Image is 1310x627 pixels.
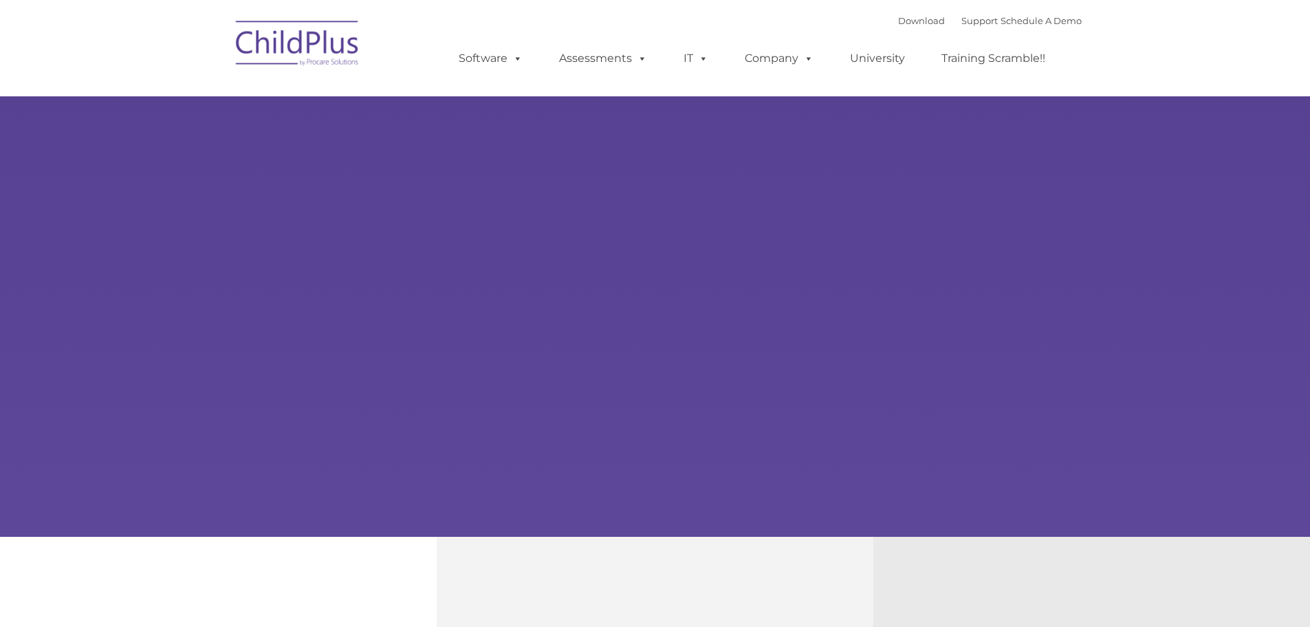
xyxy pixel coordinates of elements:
[898,15,1082,26] font: |
[961,15,998,26] a: Support
[229,11,367,80] img: ChildPlus by Procare Solutions
[670,45,722,72] a: IT
[836,45,919,72] a: University
[545,45,661,72] a: Assessments
[928,45,1059,72] a: Training Scramble!!
[445,45,536,72] a: Software
[898,15,945,26] a: Download
[1001,15,1082,26] a: Schedule A Demo
[731,45,827,72] a: Company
